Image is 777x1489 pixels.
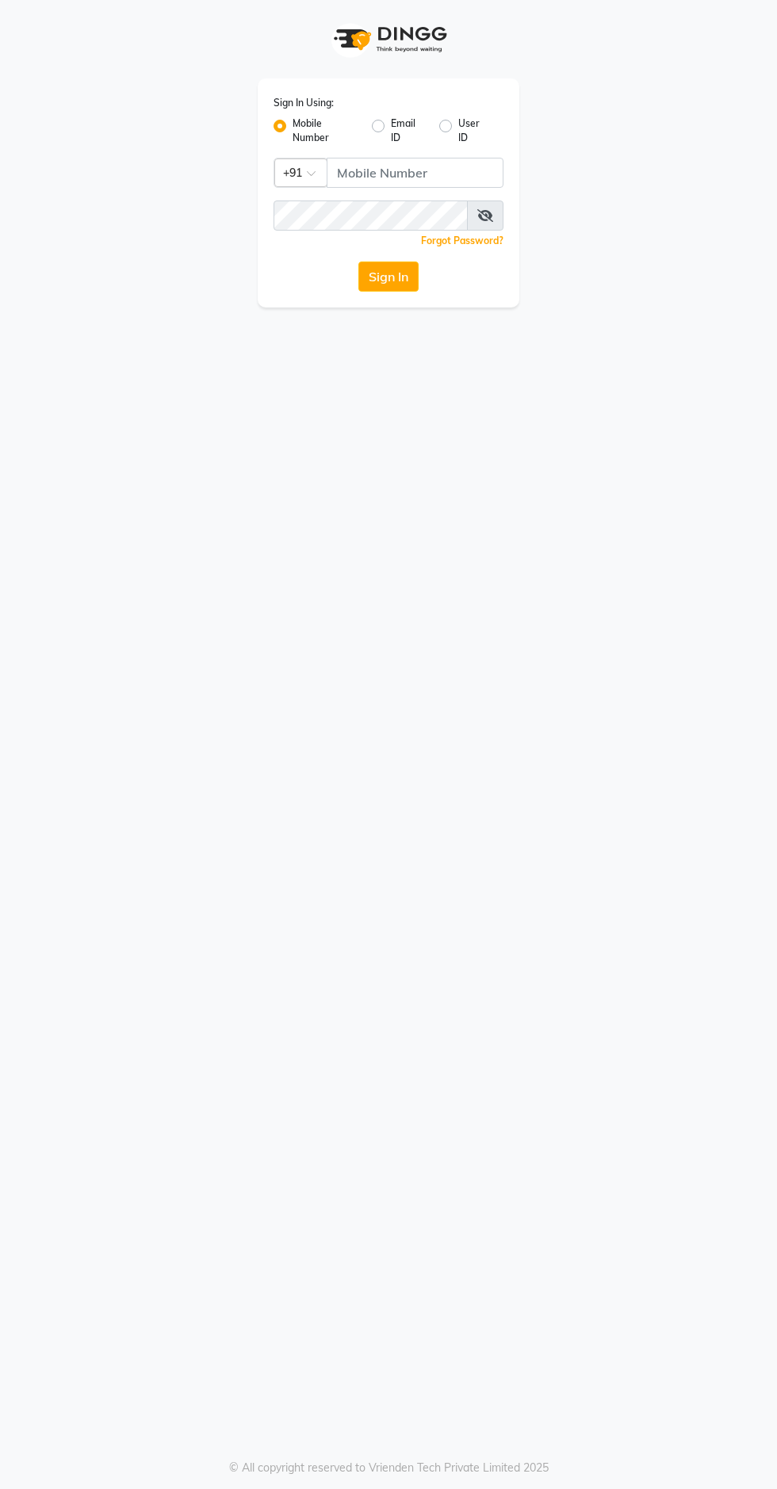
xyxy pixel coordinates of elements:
label: Email ID [391,116,427,145]
label: Sign In Using: [274,96,334,110]
input: Username [274,200,468,231]
label: User ID [458,116,491,145]
button: Sign In [358,262,419,292]
img: logo1.svg [325,16,452,63]
label: Mobile Number [293,116,359,145]
input: Username [327,158,503,188]
a: Forgot Password? [421,235,503,246]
